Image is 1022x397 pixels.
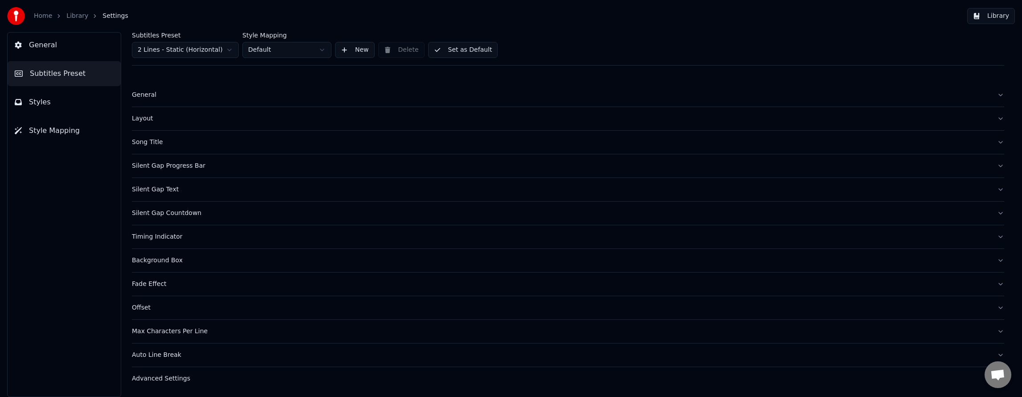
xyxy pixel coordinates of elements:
label: Style Mapping [242,32,331,38]
div: Advanced Settings [132,374,990,383]
button: Auto Line Break [132,343,1004,367]
button: Style Mapping [8,118,121,143]
div: Layout [132,114,990,123]
button: Background Box [132,249,1004,272]
div: Silent Gap Countdown [132,209,990,218]
button: Silent Gap Countdown [132,202,1004,225]
label: Subtitles Preset [132,32,239,38]
div: Silent Gap Progress Bar [132,161,990,170]
div: General [132,91,990,99]
button: General [8,33,121,58]
button: Timing Indicator [132,225,1004,248]
span: General [29,40,57,50]
div: Song Title [132,138,990,147]
div: Offset [132,303,990,312]
button: Subtitles Preset [8,61,121,86]
span: Styles [29,97,51,108]
div: Silent Gap Text [132,185,990,194]
div: Auto Line Break [132,351,990,360]
span: Subtitles Preset [30,68,86,79]
button: Offset [132,296,1004,319]
button: Fade Effect [132,273,1004,296]
nav: breadcrumb [34,12,128,21]
a: Home [34,12,52,21]
button: New [335,42,375,58]
a: Library [66,12,88,21]
button: Silent Gap Progress Bar [132,154,1004,178]
div: Open chat [985,361,1011,388]
button: Advanced Settings [132,367,1004,390]
button: Max Characters Per Line [132,320,1004,343]
button: Styles [8,90,121,115]
div: Timing Indicator [132,232,990,241]
button: Song Title [132,131,1004,154]
button: General [132,83,1004,107]
button: Layout [132,107,1004,130]
button: Set as Default [428,42,498,58]
div: Background Box [132,256,990,265]
span: Style Mapping [29,125,80,136]
div: Max Characters Per Line [132,327,990,336]
img: youka [7,7,25,25]
div: Fade Effect [132,280,990,289]
span: Settings [102,12,128,21]
button: Silent Gap Text [132,178,1004,201]
button: Library [967,8,1015,24]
